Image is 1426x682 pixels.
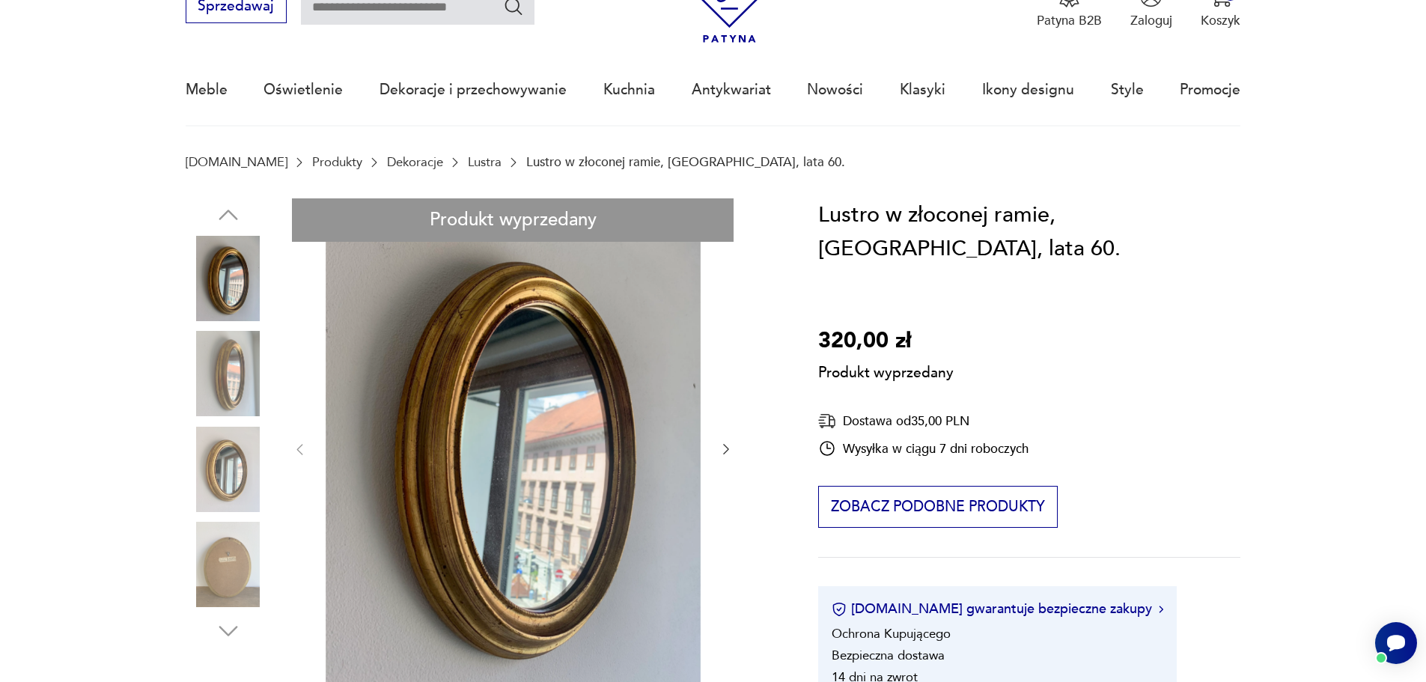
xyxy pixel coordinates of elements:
a: Promocje [1180,55,1240,124]
li: Ochrona Kupującego [832,625,951,642]
a: Meble [186,55,228,124]
div: Dostawa od 35,00 PLN [818,412,1029,430]
iframe: Smartsupp widget button [1375,622,1417,664]
a: Produkty [312,155,362,169]
p: Koszyk [1201,12,1240,29]
a: Dekoracje i przechowywanie [380,55,567,124]
a: Kuchnia [603,55,655,124]
a: Antykwariat [692,55,771,124]
a: Nowości [807,55,863,124]
p: 320,00 zł [818,324,954,359]
a: Dekoracje [387,155,443,169]
a: Ikony designu [982,55,1074,124]
img: Ikona dostawy [818,412,836,430]
p: Patyna B2B [1037,12,1102,29]
a: Style [1111,55,1144,124]
li: Bezpieczna dostawa [832,647,945,664]
img: Ikona certyfikatu [832,602,847,617]
a: Oświetlenie [263,55,343,124]
a: Lustra [468,155,502,169]
button: [DOMAIN_NAME] gwarantuje bezpieczne zakupy [832,600,1163,618]
img: Ikona strzałki w prawo [1159,606,1163,613]
a: [DOMAIN_NAME] [186,155,287,169]
a: Klasyki [900,55,945,124]
p: Produkt wyprzedany [818,358,954,383]
h1: Lustro w złoconej ramie, [GEOGRAPHIC_DATA], lata 60. [818,198,1240,267]
button: Zobacz podobne produkty [818,486,1057,528]
a: Sprzedawaj [186,1,287,13]
p: Lustro w złoconej ramie, [GEOGRAPHIC_DATA], lata 60. [526,155,845,169]
p: Zaloguj [1130,12,1172,29]
div: Wysyłka w ciągu 7 dni roboczych [818,439,1029,457]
